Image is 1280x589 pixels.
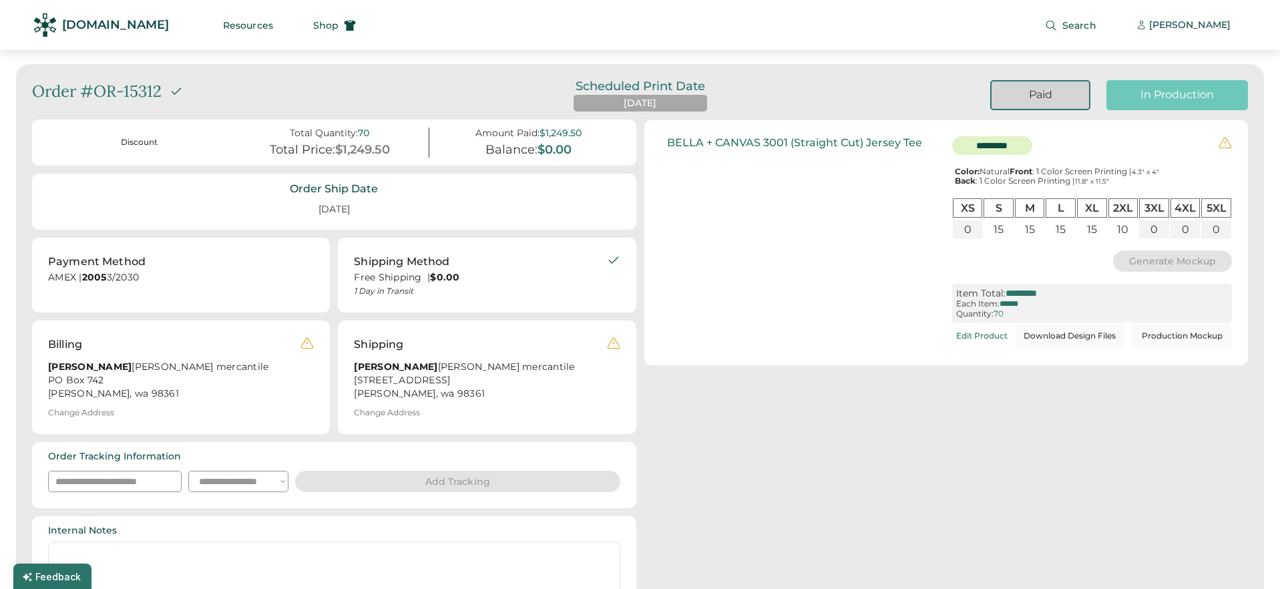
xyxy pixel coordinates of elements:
strong: [PERSON_NAME] [48,361,132,373]
div: Quantity: [956,309,994,319]
div: 1 Day in Transit [354,286,606,297]
div: $1,249.50 [335,143,390,158]
div: XL [1077,198,1107,218]
div: $0.00 [538,143,572,158]
div: M [1015,198,1045,218]
div: 5XL [1201,198,1231,218]
div: 70 [994,309,1004,319]
font: 4.3" x 4" [1132,168,1159,176]
div: 10 [1108,220,1138,238]
div: $1,249.50 [540,128,582,139]
span: Search [1062,21,1096,30]
div: Change Address [354,408,420,417]
strong: [PERSON_NAME] [354,361,437,373]
div: Shipping Method [354,254,449,270]
img: yH5BAEAAAAALAAAAAABAAEAAAIBRAA7 [777,154,894,271]
div: S [984,198,1014,218]
img: Rendered Logo - Screens [33,13,57,37]
button: Generate Mockup [1113,250,1233,272]
div: 4XL [1170,198,1201,218]
div: 15 [984,220,1014,238]
div: Change Address [48,408,114,417]
button: Download Design Files [1016,323,1124,349]
div: Order #OR-15312 [32,80,162,103]
div: Amount Paid: [475,128,540,139]
div: 0 [953,220,983,238]
div: Order Ship Date [290,182,378,196]
div: Free Shipping | [354,271,606,284]
div: 70 [358,128,369,139]
div: In Production [1122,87,1232,102]
div: [PERSON_NAME] [1149,19,1231,32]
button: Shop [297,12,372,39]
span: Shop [313,21,339,30]
div: 0 [1139,220,1169,238]
div: 0 [1201,220,1231,238]
div: Shipping [354,337,403,353]
strong: Color: [955,166,980,176]
div: AMEX | 3/2030 [48,271,314,288]
div: Discount [56,137,222,148]
div: Each Item: [956,299,1000,309]
strong: Front [1010,166,1032,176]
div: [DOMAIN_NAME] [62,17,169,33]
button: Resources [207,12,289,39]
div: 2XL [1108,198,1138,218]
div: Scheduled Print Date [557,80,724,92]
button: Search [1029,12,1112,39]
div: Total Price: [270,143,335,158]
div: Paid [1008,87,1073,102]
div: Internal Notes [48,524,117,538]
div: XS [953,198,983,218]
strong: Back [955,176,976,186]
div: Item Total: [956,288,1006,299]
div: Balance: [485,143,538,158]
strong: 2005 [82,271,107,283]
div: 15 [1046,220,1076,238]
div: 0 [1170,220,1201,238]
div: BELLA + CANVAS 3001 (Straight Cut) Jersey Tee [667,136,922,149]
div: Edit Product [956,331,1008,341]
div: Billing [48,337,82,353]
button: Production Mockup [1132,323,1232,349]
img: yH5BAEAAAAALAAAAAABAAEAAAIBRAA7 [660,154,777,271]
div: 3XL [1139,198,1169,218]
div: Payment Method [48,254,146,270]
font: 11.8" x 11.5" [1075,177,1109,186]
div: [DATE] [302,198,366,222]
strong: $0.00 [430,271,459,283]
button: Add Tracking [295,471,620,492]
div: Order Tracking Information [48,450,181,463]
div: Natural : 1 Color Screen Printing | : 1 Color Screen Printing | [952,167,1232,186]
div: L [1046,198,1076,218]
div: 15 [1015,220,1045,238]
div: 15 [1077,220,1107,238]
div: [PERSON_NAME] mercantile [STREET_ADDRESS] [PERSON_NAME], wa 98361 [354,361,606,401]
div: [PERSON_NAME] mercantile PO Box 742 [PERSON_NAME], wa 98361 [48,361,300,401]
div: Total Quantity: [290,128,358,139]
div: [DATE] [624,97,656,110]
